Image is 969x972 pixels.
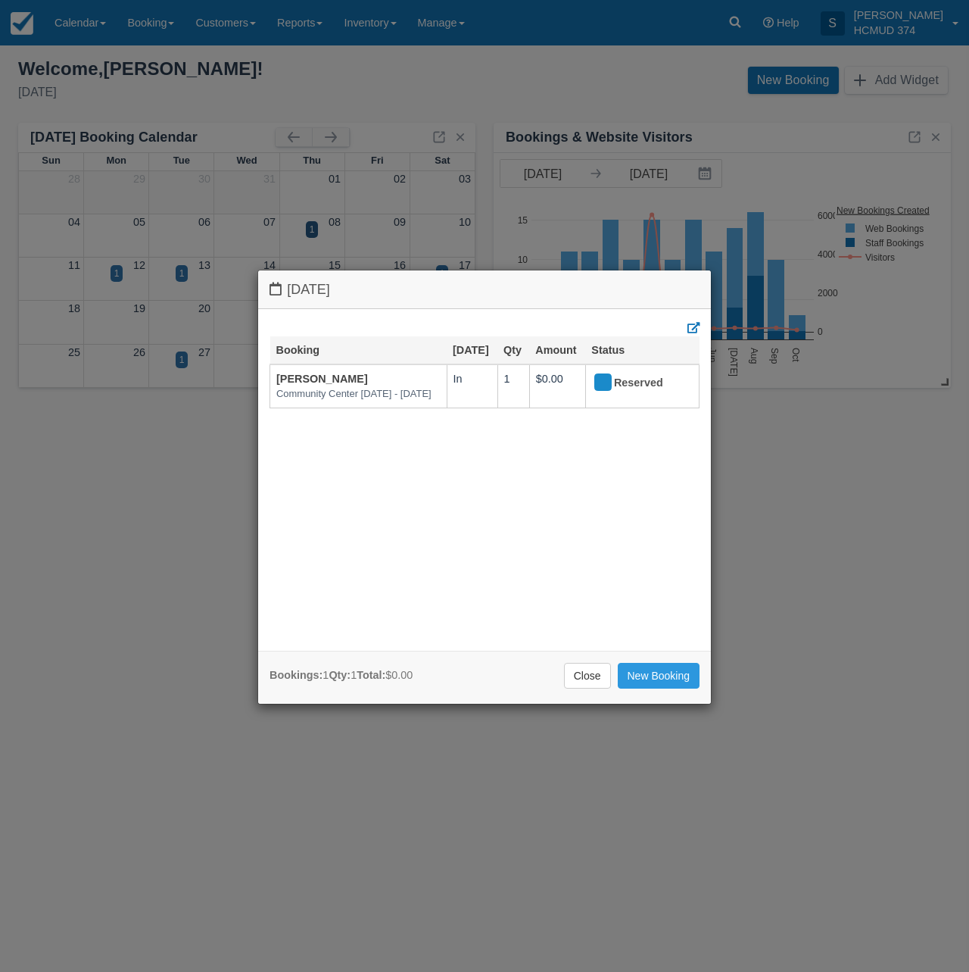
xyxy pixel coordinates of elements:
a: Booking [276,344,320,356]
strong: Total: [357,669,385,681]
strong: Qty: [329,669,351,681]
a: Amount [535,344,576,356]
a: New Booking [618,663,700,689]
div: Reserved [592,371,680,395]
strong: Bookings: [270,669,322,681]
td: $0.00 [529,364,585,408]
td: In [447,364,497,408]
h4: [DATE] [270,282,699,298]
td: 1 [497,364,529,408]
div: 1 1 $0.00 [270,667,413,683]
a: Close [564,663,611,689]
a: Status [591,344,625,356]
em: Community Center [DATE] - [DATE] [276,387,441,402]
a: Qty [503,344,522,356]
a: [PERSON_NAME] [276,373,368,385]
a: [DATE] [453,344,489,356]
